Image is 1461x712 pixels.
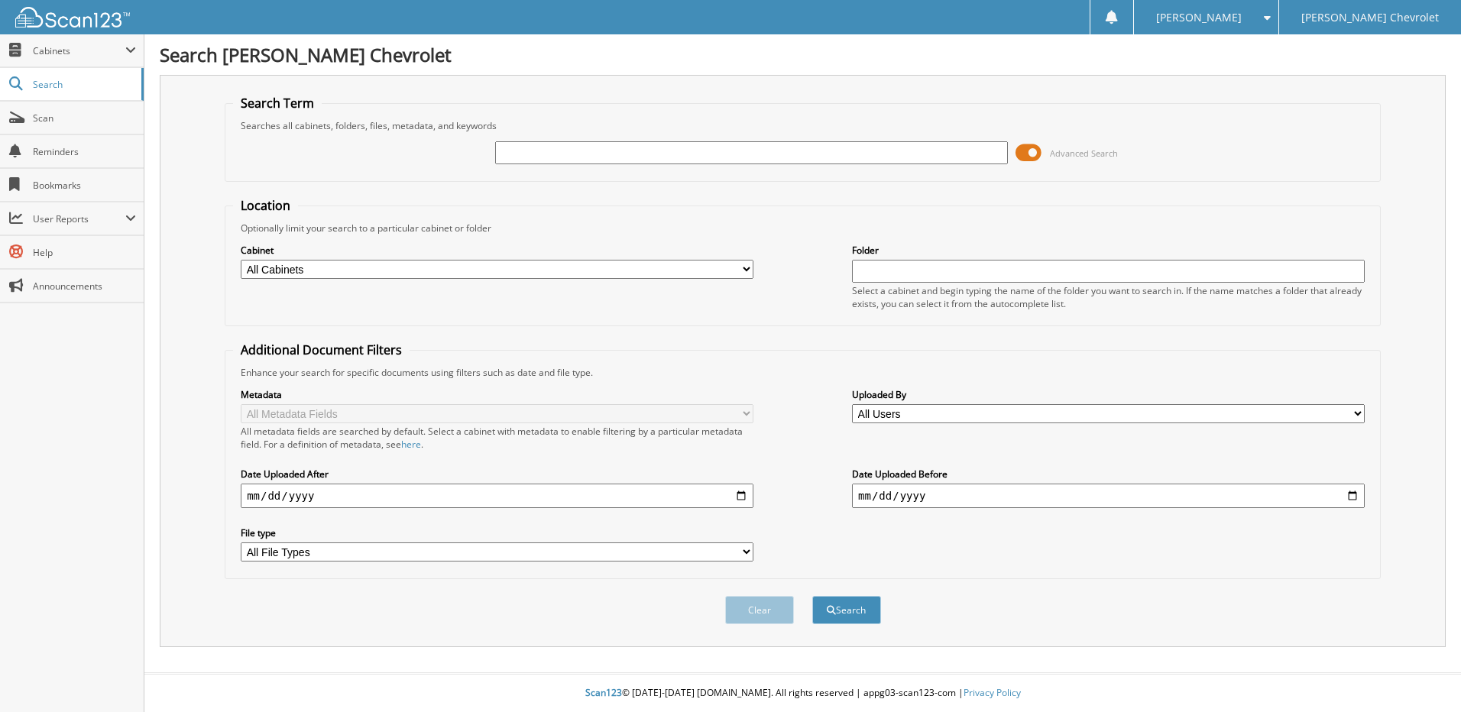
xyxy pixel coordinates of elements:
[852,484,1365,508] input: end
[15,7,130,28] img: scan123-logo-white.svg
[852,244,1365,257] label: Folder
[241,484,753,508] input: start
[401,438,421,451] a: here
[1050,147,1118,159] span: Advanced Search
[233,197,298,214] legend: Location
[33,112,136,125] span: Scan
[33,280,136,293] span: Announcements
[241,425,753,451] div: All metadata fields are searched by default. Select a cabinet with metadata to enable filtering b...
[33,212,125,225] span: User Reports
[233,119,1372,132] div: Searches all cabinets, folders, files, metadata, and keywords
[160,42,1446,67] h1: Search [PERSON_NAME] Chevrolet
[33,179,136,192] span: Bookmarks
[964,686,1021,699] a: Privacy Policy
[585,686,622,699] span: Scan123
[33,44,125,57] span: Cabinets
[852,284,1365,310] div: Select a cabinet and begin typing the name of the folder you want to search in. If the name match...
[233,341,410,358] legend: Additional Document Filters
[241,244,753,257] label: Cabinet
[233,222,1372,235] div: Optionally limit your search to a particular cabinet or folder
[852,388,1365,401] label: Uploaded By
[241,468,753,481] label: Date Uploaded After
[812,596,881,624] button: Search
[241,388,753,401] label: Metadata
[144,675,1461,712] div: © [DATE]-[DATE] [DOMAIN_NAME]. All rights reserved | appg03-scan123-com |
[233,366,1372,379] div: Enhance your search for specific documents using filters such as date and file type.
[1301,13,1439,22] span: [PERSON_NAME] Chevrolet
[33,78,134,91] span: Search
[725,596,794,624] button: Clear
[233,95,322,112] legend: Search Term
[241,526,753,539] label: File type
[852,468,1365,481] label: Date Uploaded Before
[1156,13,1242,22] span: [PERSON_NAME]
[1385,639,1461,712] iframe: Chat Widget
[33,145,136,158] span: Reminders
[33,246,136,259] span: Help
